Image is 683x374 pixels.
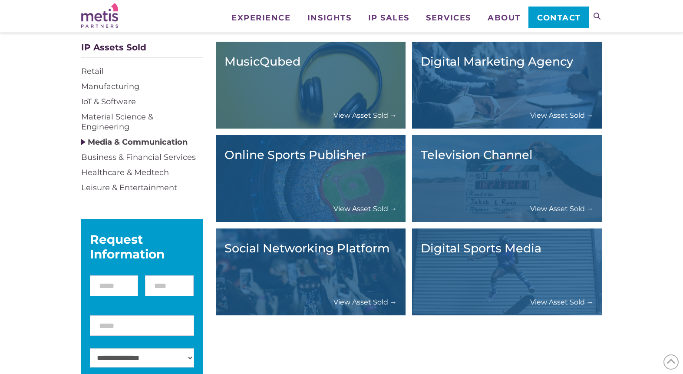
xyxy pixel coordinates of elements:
a: Contact [528,7,589,28]
h3: MusicQubed [224,55,397,69]
div: Request Information [90,232,194,261]
span: Back to Top [663,354,679,370]
h3: Digital Marketing Agency [421,55,594,69]
span: Insights [307,14,351,22]
span: Services [426,14,471,22]
a: View Asset Sold → [530,111,594,120]
a: Retail [81,66,104,76]
a: Healthcare & Medtech [81,168,169,177]
h3: Online Sports Publisher [224,148,397,162]
a: Manufacturing [81,82,139,91]
span: IP Sales [368,14,409,22]
a: Media & Communication [88,137,188,147]
a: View Asset Sold → [530,204,594,213]
a: View Asset Sold → [333,111,397,120]
a: Material Science & Engineering [81,112,153,132]
span: Experience [231,14,290,22]
h3: Digital Sports Media [421,242,594,255]
a: View Asset Sold → [333,298,397,307]
a: IoT & Software [81,97,136,106]
a: Leisure & Entertainment [81,183,177,192]
div: IP Assets Sold [81,42,203,58]
span: About [488,14,521,22]
a: Business & Financial Services [81,152,196,162]
a: View Asset Sold → [530,298,594,307]
img: Metis Partners [81,3,118,28]
span: Contact [537,14,581,22]
h3: Social Networking Platform [224,242,397,255]
h3: Television Channel [421,148,594,162]
a: View Asset Sold → [333,204,397,213]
